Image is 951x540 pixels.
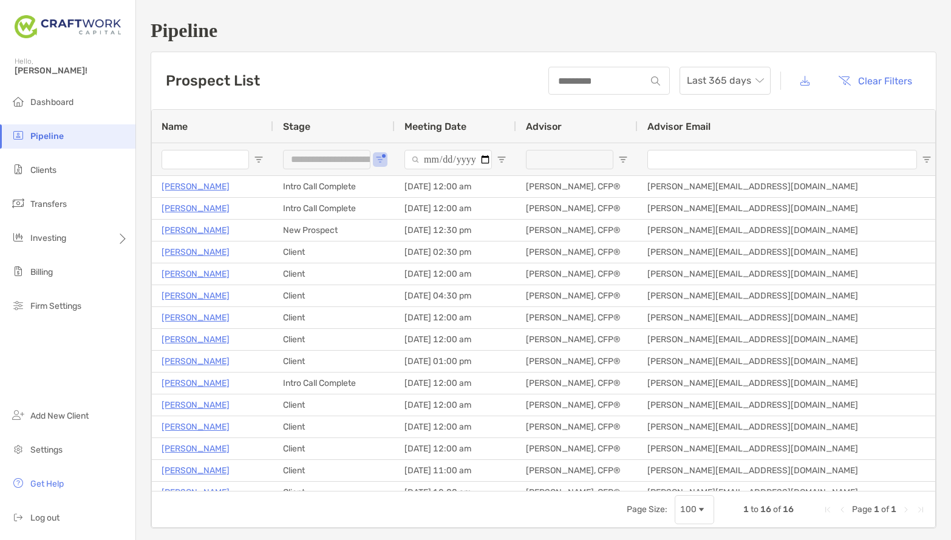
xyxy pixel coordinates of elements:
[11,94,26,109] img: dashboard icon
[273,373,395,394] div: Intro Call Complete
[395,241,516,263] div: [DATE] 02:30 pm
[395,329,516,350] div: [DATE] 12:00 am
[395,416,516,437] div: [DATE] 12:00 am
[162,201,230,216] a: [PERSON_NAME]
[30,267,53,277] span: Billing
[773,504,781,515] span: of
[516,285,638,306] div: [PERSON_NAME], CFP®
[11,196,26,211] img: transfers icon
[273,285,395,306] div: Client
[743,504,749,515] span: 1
[516,351,638,372] div: [PERSON_NAME], CFP®
[516,263,638,285] div: [PERSON_NAME], CFP®
[881,504,889,515] span: of
[15,66,128,76] span: [PERSON_NAME]!
[30,411,89,421] span: Add New Client
[162,354,230,369] p: [PERSON_NAME]
[11,408,26,422] img: add_new_client icon
[30,165,56,175] span: Clients
[638,329,941,350] div: [PERSON_NAME][EMAIL_ADDRESS][DOMAIN_NAME]
[852,504,872,515] span: Page
[273,394,395,416] div: Client
[162,245,230,260] p: [PERSON_NAME]
[273,460,395,481] div: Client
[404,150,492,169] input: Meeting Date Filter Input
[162,332,230,347] p: [PERSON_NAME]
[829,67,921,94] button: Clear Filters
[526,121,562,132] span: Advisor
[273,351,395,372] div: Client
[638,351,941,372] div: [PERSON_NAME][EMAIL_ADDRESS][DOMAIN_NAME]
[618,155,628,164] button: Open Filter Menu
[783,504,794,515] span: 16
[516,241,638,263] div: [PERSON_NAME], CFP®
[273,438,395,459] div: Client
[162,266,230,282] a: [PERSON_NAME]
[11,264,26,278] img: billing icon
[516,416,638,437] div: [PERSON_NAME], CFP®
[30,199,67,209] span: Transfers
[516,176,638,197] div: [PERSON_NAME], CFP®
[638,460,941,481] div: [PERSON_NAME][EMAIL_ADDRESS][DOMAIN_NAME]
[647,150,917,169] input: Advisor Email Filter Input
[151,19,936,42] h1: Pipeline
[638,241,941,263] div: [PERSON_NAME][EMAIL_ADDRESS][DOMAIN_NAME]
[516,438,638,459] div: [PERSON_NAME], CFP®
[395,460,516,481] div: [DATE] 11:00 am
[395,220,516,241] div: [DATE] 12:30 pm
[395,394,516,416] div: [DATE] 12:00 am
[651,76,660,86] img: input icon
[675,495,714,524] div: Page Size
[162,223,230,238] a: [PERSON_NAME]
[11,510,26,524] img: logout icon
[497,155,506,164] button: Open Filter Menu
[638,373,941,394] div: [PERSON_NAME][EMAIL_ADDRESS][DOMAIN_NAME]
[30,513,60,523] span: Log out
[395,438,516,459] div: [DATE] 12:00 am
[823,505,833,515] div: First Page
[273,263,395,285] div: Client
[11,442,26,456] img: settings icon
[837,505,847,515] div: Previous Page
[11,162,26,177] img: clients icon
[375,155,385,164] button: Open Filter Menu
[30,301,81,311] span: Firm Settings
[638,416,941,437] div: [PERSON_NAME][EMAIL_ADDRESS][DOMAIN_NAME]
[516,394,638,416] div: [PERSON_NAME], CFP®
[874,504,879,515] span: 1
[162,288,230,303] a: [PERSON_NAME]
[395,176,516,197] div: [DATE] 12:00 am
[273,220,395,241] div: New Prospect
[11,230,26,245] img: investing icon
[15,5,121,49] img: Zoe Logo
[516,220,638,241] div: [PERSON_NAME], CFP®
[516,198,638,219] div: [PERSON_NAME], CFP®
[273,416,395,437] div: Client
[273,329,395,350] div: Client
[162,179,230,194] a: [PERSON_NAME]
[11,298,26,312] img: firm-settings icon
[273,241,395,263] div: Client
[751,504,758,515] span: to
[162,376,230,391] p: [PERSON_NAME]
[30,233,66,243] span: Investing
[638,438,941,459] div: [PERSON_NAME][EMAIL_ADDRESS][DOMAIN_NAME]
[162,397,230,413] a: [PERSON_NAME]
[516,460,638,481] div: [PERSON_NAME], CFP®
[395,263,516,285] div: [DATE] 12:00 am
[273,176,395,197] div: Intro Call Complete
[395,285,516,306] div: [DATE] 04:30 pm
[162,150,249,169] input: Name Filter Input
[162,441,230,456] a: [PERSON_NAME]
[162,310,230,325] a: [PERSON_NAME]
[638,285,941,306] div: [PERSON_NAME][EMAIL_ADDRESS][DOMAIN_NAME]
[162,463,230,478] p: [PERSON_NAME]
[30,97,73,107] span: Dashboard
[395,198,516,219] div: [DATE] 12:00 am
[395,307,516,328] div: [DATE] 12:00 am
[638,176,941,197] div: [PERSON_NAME][EMAIL_ADDRESS][DOMAIN_NAME]
[680,504,697,515] div: 100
